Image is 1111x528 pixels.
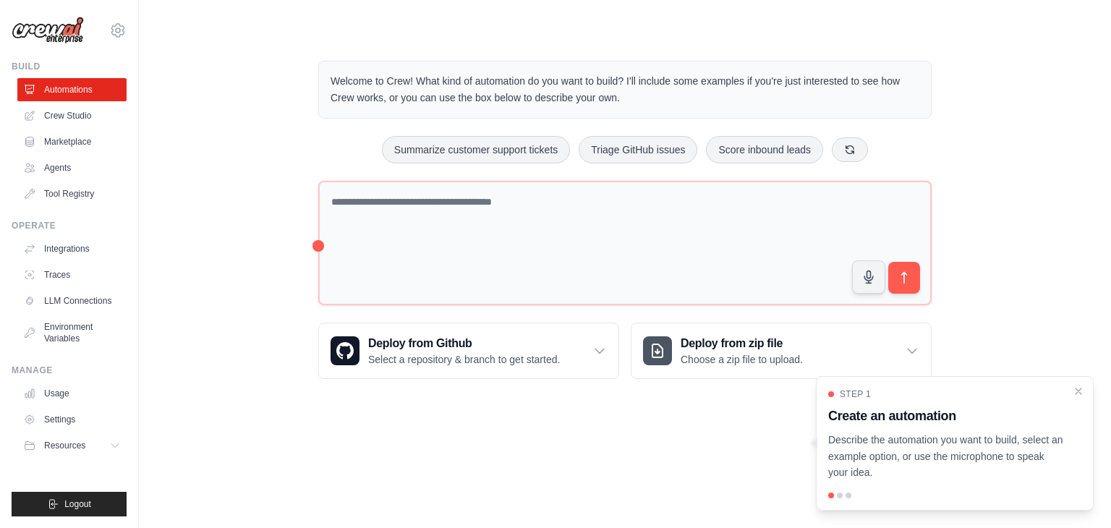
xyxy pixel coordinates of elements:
a: Settings [17,408,127,431]
span: Step 1 [840,388,871,400]
a: Integrations [17,237,127,260]
div: Operate [12,220,127,231]
a: Automations [17,78,127,101]
a: Environment Variables [17,315,127,350]
div: Manage [12,365,127,376]
div: Build [12,61,127,72]
button: Triage GitHub issues [579,136,697,163]
img: Logo [12,17,84,44]
button: Summarize customer support tickets [382,136,570,163]
button: Resources [17,434,127,457]
a: Usage [17,382,127,405]
p: Choose a zip file to upload. [681,352,803,367]
p: Select a repository & branch to get started. [368,352,560,367]
a: Marketplace [17,130,127,153]
h3: Deploy from Github [368,335,560,352]
span: Resources [44,440,85,451]
span: Logout [64,498,91,510]
p: Describe the automation you want to build, select an example option, or use the microphone to spe... [828,432,1064,481]
a: LLM Connections [17,289,127,312]
a: Tool Registry [17,182,127,205]
button: Score inbound leads [706,136,823,163]
h3: Create an automation [828,406,1064,426]
a: Crew Studio [17,104,127,127]
h3: Deploy from zip file [681,335,803,352]
button: Close walkthrough [1073,386,1084,397]
p: Welcome to Crew! What kind of automation do you want to build? I'll include some examples if you'... [331,73,919,106]
a: Traces [17,263,127,286]
button: Logout [12,492,127,516]
a: Agents [17,156,127,179]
